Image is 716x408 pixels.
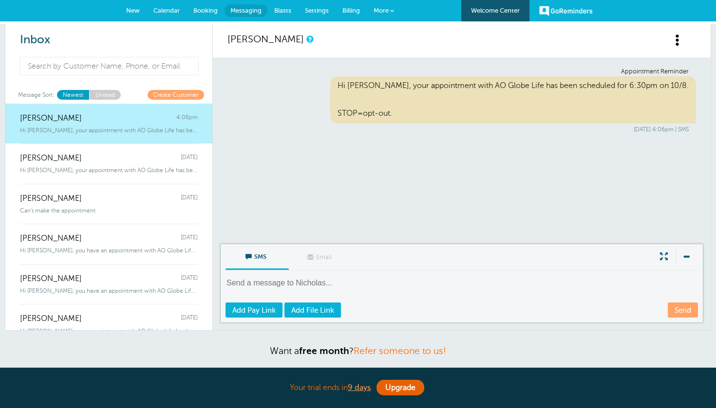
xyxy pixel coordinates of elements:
[291,306,334,314] span: Add File Link
[20,167,198,174] span: Hi [PERSON_NAME], your appointment with AO Globe Life has been scheduled for 6:30p
[5,143,212,184] a: [PERSON_NAME] [DATE] Hi [PERSON_NAME], your appointment with AO Globe Life has been scheduled for...
[235,126,689,133] div: [DATE] 4:06pm | SMS
[20,234,82,243] span: [PERSON_NAME]
[296,245,345,268] span: Email
[348,383,371,392] a: 9 days
[20,274,82,284] span: [PERSON_NAME]
[114,377,602,398] div: Your trial ends in .
[20,247,198,254] span: Hi [PERSON_NAME], you have an appointment with AO Globe Life [DATE] at 4:30pm. S
[20,314,82,323] span: [PERSON_NAME]
[5,104,212,144] a: [PERSON_NAME] 4:06pm Hi [PERSON_NAME], your appointment with AO Globe Life has been scheduled for...
[20,207,95,214] span: Can't make the appointment
[299,346,349,356] strong: free month
[153,7,180,14] span: Calendar
[20,127,198,134] span: Hi [PERSON_NAME], your appointment with AO Globe Life has been scheduled for 6:3
[227,34,304,45] a: [PERSON_NAME]
[5,304,212,344] a: [PERSON_NAME] [DATE] Hi [PERSON_NAME], your appointment with AO Globe Life has been scheduled for...
[181,234,198,243] span: [DATE]
[225,4,267,17] a: Messaging
[330,76,696,124] div: Hi [PERSON_NAME], your appointment with AO Globe Life has been scheduled for 6:30pm on 10/8. STOP...
[148,90,204,99] a: Create Customer
[20,194,82,203] span: [PERSON_NAME]
[181,274,198,284] span: [DATE]
[20,114,82,123] span: [PERSON_NAME]
[232,306,276,314] span: Add Pay Link
[230,7,262,14] span: Messaging
[20,287,198,294] span: Hi [PERSON_NAME], you have an appointment with AO Globe Life [DATE] at 12:00pm.
[20,33,198,47] h2: Inbox
[306,36,312,42] a: This is a history of all communications between GoReminders and your customer.
[18,90,55,99] span: Message Sort:
[5,184,212,224] a: [PERSON_NAME] [DATE] Can't make the appointment
[284,302,341,318] a: Add File Link
[305,7,329,14] span: Settings
[342,7,360,14] span: Billing
[176,114,198,123] span: 4:06pm
[233,244,282,267] span: SMS
[20,57,199,75] input: Search by Customer Name, Phone, or Email
[181,154,198,163] span: [DATE]
[5,264,212,304] a: [PERSON_NAME] [DATE] Hi [PERSON_NAME], you have an appointment with AO Globe Life [DATE] at 12:00pm.
[20,328,198,335] span: Hi [PERSON_NAME], your appointment with AO Globe Life has been scheduled for 7:00pm
[377,380,424,395] a: Upgrade
[226,302,283,318] a: Add Pay Link
[89,90,121,99] a: Unread
[20,154,82,163] span: [PERSON_NAME]
[181,314,198,323] span: [DATE]
[5,224,212,264] a: [PERSON_NAME] [DATE] Hi [PERSON_NAME], you have an appointment with AO Globe Life [DATE] at 4:30p...
[354,346,446,356] a: Refer someone to us!
[126,7,140,14] span: New
[374,7,389,14] span: More
[5,345,711,356] p: Want a ?
[57,90,89,99] a: Newest
[274,7,291,14] span: Blasts
[193,7,218,14] span: Booking
[181,194,198,203] span: [DATE]
[668,302,698,318] a: Send
[235,68,689,75] div: Appointment Reminder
